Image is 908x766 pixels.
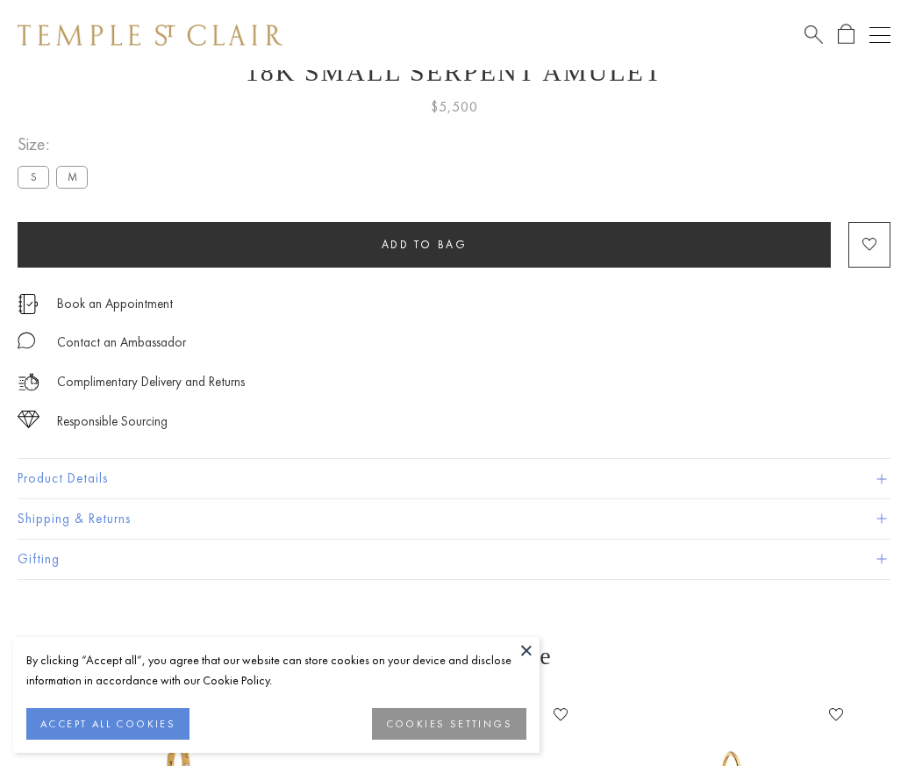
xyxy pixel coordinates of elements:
[372,708,526,740] button: COOKIES SETTINGS
[18,166,49,188] label: S
[26,708,189,740] button: ACCEPT ALL COOKIES
[18,294,39,314] img: icon_appointment.svg
[18,499,890,539] button: Shipping & Returns
[18,332,35,349] img: MessageIcon-01_2.svg
[18,222,831,268] button: Add to bag
[18,57,890,87] h1: 18K Small Serpent Amulet
[57,294,173,313] a: Book an Appointment
[56,166,88,188] label: M
[57,332,186,354] div: Contact an Ambassador
[18,371,39,393] img: icon_delivery.svg
[838,24,854,46] a: Open Shopping Bag
[57,411,168,433] div: Responsible Sourcing
[18,130,95,159] span: Size:
[382,237,468,252] span: Add to bag
[804,24,823,46] a: Search
[18,540,890,579] button: Gifting
[18,411,39,428] img: icon_sourcing.svg
[431,96,478,118] span: $5,500
[26,650,526,691] div: By clicking “Accept all”, you agree that our website can store cookies on your device and disclos...
[57,371,245,393] p: Complimentary Delivery and Returns
[18,25,282,46] img: Temple St. Clair
[18,459,890,498] button: Product Details
[869,25,890,46] button: Open navigation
